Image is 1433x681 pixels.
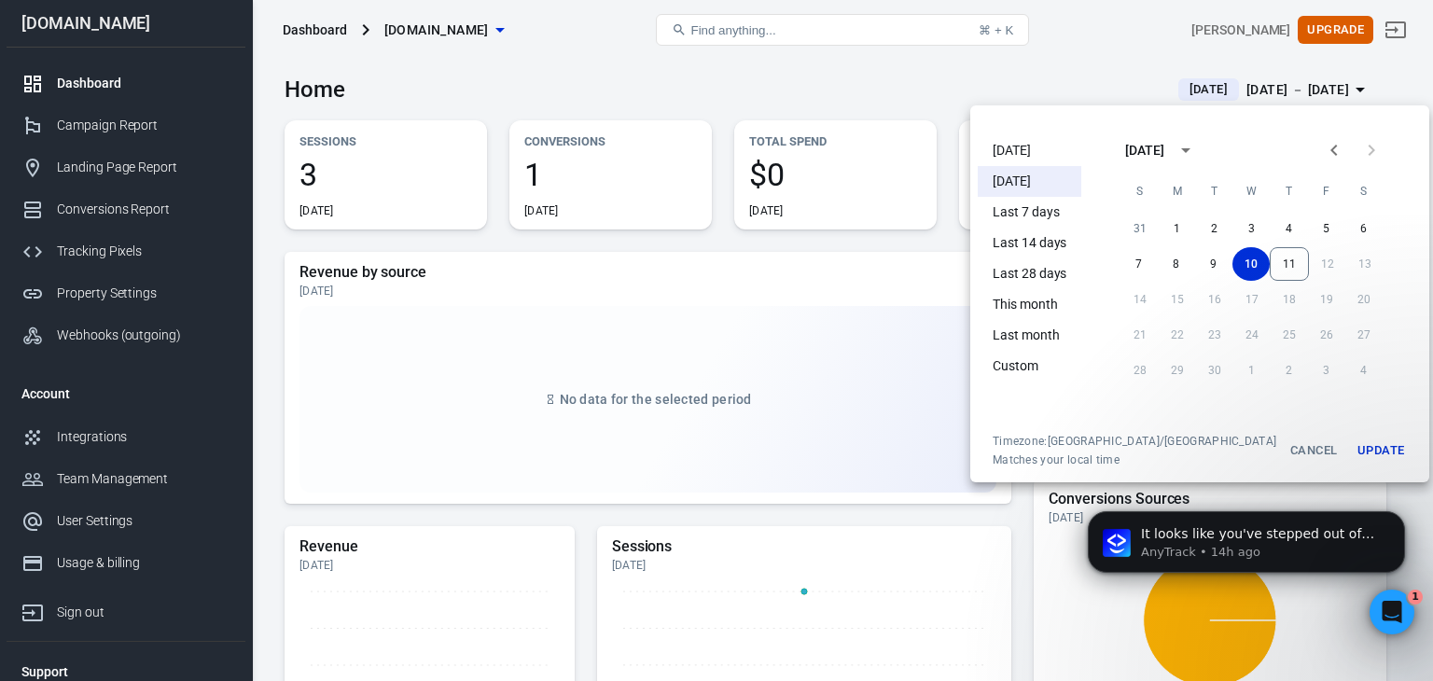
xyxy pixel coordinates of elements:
[1273,173,1306,210] span: Thursday
[1120,247,1158,281] button: 7
[1351,434,1411,467] button: Update
[978,197,1081,228] li: Last 7 days
[978,320,1081,351] li: Last month
[1123,173,1157,210] span: Sunday
[1161,173,1194,210] span: Monday
[1232,247,1270,281] button: 10
[1233,212,1271,245] button: 3
[978,289,1081,320] li: This month
[993,434,1276,449] div: Timezone: [GEOGRAPHIC_DATA]/[GEOGRAPHIC_DATA]
[1271,212,1308,245] button: 4
[978,166,1081,197] li: [DATE]
[1198,173,1231,210] span: Tuesday
[978,135,1081,166] li: [DATE]
[1158,247,1195,281] button: 8
[1195,247,1232,281] button: 9
[1408,590,1423,605] span: 1
[1125,141,1164,160] div: [DATE]
[1121,212,1159,245] button: 31
[1159,212,1196,245] button: 1
[1284,434,1343,467] button: Cancel
[1270,247,1309,281] button: 11
[978,351,1081,382] li: Custom
[1315,132,1353,169] button: Previous month
[1196,212,1233,245] button: 2
[1345,212,1383,245] button: 6
[1235,173,1269,210] span: Wednesday
[1310,173,1343,210] span: Friday
[978,258,1081,289] li: Last 28 days
[1170,134,1202,166] button: calendar view is open, switch to year view
[1308,212,1345,245] button: 5
[978,228,1081,258] li: Last 14 days
[1347,173,1381,210] span: Saturday
[1060,472,1433,631] iframe: Intercom notifications message
[1370,590,1414,634] iframe: Intercom live chat
[993,452,1276,467] span: Matches your local time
